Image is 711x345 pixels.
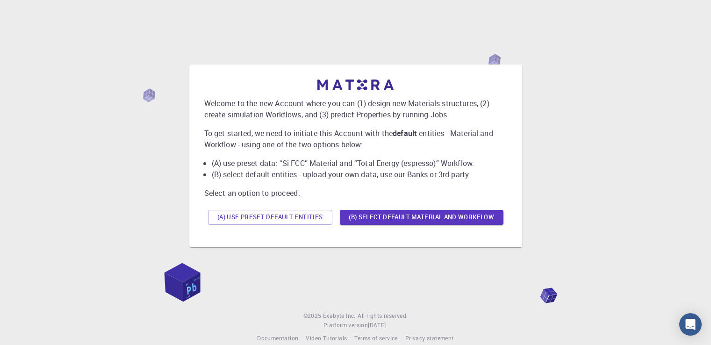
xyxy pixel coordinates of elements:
span: Privacy statement [405,334,454,342]
p: Welcome to the new Account where you can (1) design new Materials structures, (2) create simulati... [204,98,507,120]
p: Select an option to proceed. [204,187,507,199]
p: To get started, we need to initiate this Account with the entities - Material and Workflow - usin... [204,128,507,150]
span: Platform version [323,321,368,330]
span: Terms of service [354,334,397,342]
span: © 2025 [303,311,323,321]
a: Exabyte Inc. [323,311,356,321]
span: [DATE] . [368,321,388,329]
button: (B) Select default material and workflow [340,210,503,225]
li: (B) select default entities - upload your own data, use our Banks or 3rd party [212,169,507,180]
a: Terms of service [354,334,397,343]
li: (A) use preset data: “Si FCC” Material and “Total Energy (espresso)” Workflow. [212,158,507,169]
span: All rights reserved. [358,311,408,321]
span: Documentation [257,334,298,342]
span: Video Tutorials [306,334,347,342]
div: Open Intercom Messenger [679,313,702,336]
img: logo [317,79,394,90]
a: Privacy statement [405,334,454,343]
button: (A) Use preset default entities [208,210,332,225]
a: Video Tutorials [306,334,347,343]
a: [DATE]. [368,321,388,330]
span: Exabyte Inc. [323,312,356,319]
b: default [393,128,417,138]
a: Documentation [257,334,298,343]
